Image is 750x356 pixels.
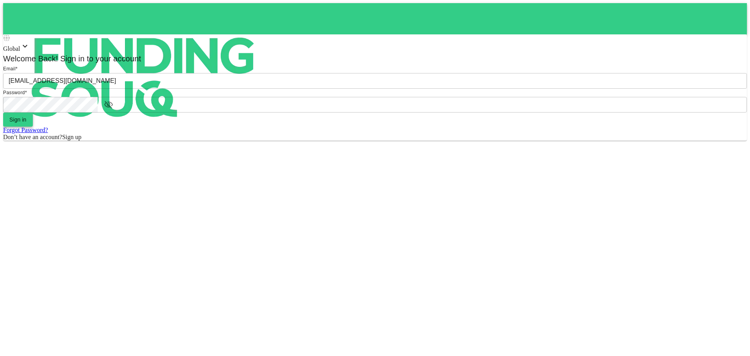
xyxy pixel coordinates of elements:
[58,54,141,63] span: Sign in to your account
[3,54,58,63] span: Welcome Back!
[3,73,747,89] input: email
[3,41,747,52] div: Global
[3,3,747,34] a: logo
[3,113,33,127] button: Sign in
[3,97,98,113] input: password
[9,116,27,123] span: Sign in
[3,66,16,72] span: Email
[3,3,284,152] img: logo
[3,127,48,133] a: Forgot Password?
[3,90,25,95] span: Password
[3,134,62,140] span: Don’t have an account?
[62,134,81,140] span: Sign up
